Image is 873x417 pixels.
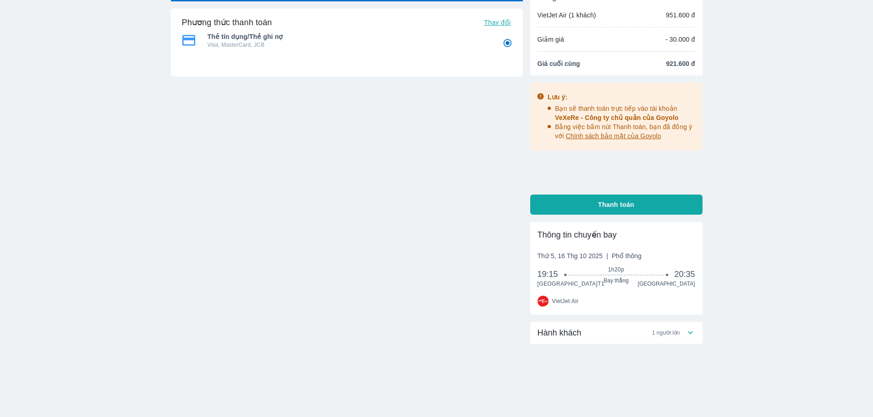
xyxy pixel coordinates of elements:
[538,11,596,20] p: VietJet Air (1 khách)
[208,41,490,49] p: Visa, MasterCard, JCB
[208,32,490,41] span: Thẻ tín dụng/Thẻ ghi nợ
[182,17,272,28] h6: Phương thức thanh toán
[674,269,695,280] span: 20:35
[606,252,608,260] span: |
[182,35,196,46] img: Thẻ tín dụng/Thẻ ghi nợ
[598,200,634,209] span: Thanh toán
[484,19,511,26] span: Thay đổi
[555,105,679,121] span: Bạn sẽ thanh toán trực tiếp vào tài khoản
[538,269,566,280] span: 19:15
[612,252,642,260] span: Phổ thông
[182,29,512,51] div: Thẻ tín dụng/Thẻ ghi nợThẻ tín dụng/Thẻ ghi nợVisa, MasterCard, JCB
[538,327,582,338] span: Hành khách
[555,122,696,141] p: Bằng việc bấm nút Thanh toán, bạn đã đồng ý với
[555,114,679,121] span: VeXeRe - Công ty chủ quản của Goyolo
[566,266,667,273] span: 1h20p
[666,59,695,68] span: 921.600 đ
[480,16,514,29] button: Thay đổi
[530,195,703,215] button: Thanh toán
[666,11,695,20] p: 951.600 đ
[538,35,564,44] p: Giảm giá
[652,329,680,336] span: 1 người lớn
[530,322,703,344] div: Hành khách1 người lớn
[665,35,695,44] p: - 30.000 đ
[552,298,579,305] span: VietJet Air
[538,59,580,68] span: Giá cuối cùng
[548,92,696,102] div: Lưu ý:
[538,251,642,260] span: Thứ 5, 16 Thg 10 2025
[538,229,695,240] div: Thông tin chuyến bay
[566,132,661,140] span: Chính sách bảo mật của Goyolo
[566,277,667,284] span: Bay thẳng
